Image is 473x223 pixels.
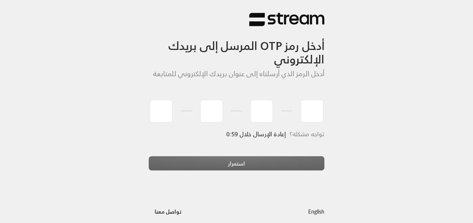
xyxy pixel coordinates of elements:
[249,12,324,27] img: Stream Logo
[149,70,325,78] h5: أدخل الرمز الذي أرسلناه إلى عنوان بريدك الإلكتروني للمتابعة
[149,205,188,218] button: تواصل معنا
[149,27,325,66] h3: أدخل رمز OTP المرسل إلى بريدك الإلكتروني
[289,129,324,139] span: تواجه مشكلة؟
[308,205,324,218] a: English
[149,207,188,216] a: تواصل معنا
[227,129,286,139] span: إعادة الإرسال خلال 0:59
